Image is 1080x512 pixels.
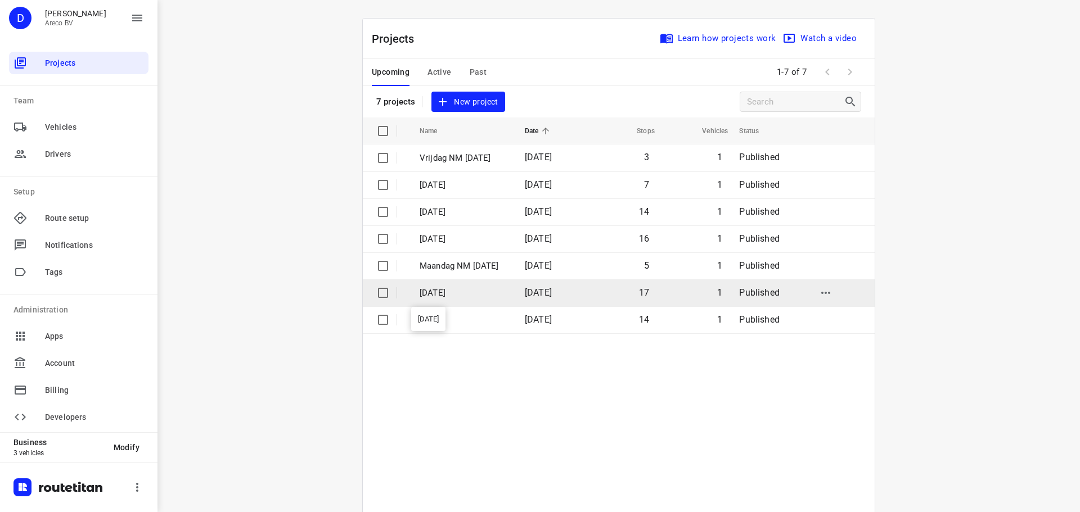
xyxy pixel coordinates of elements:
p: Didier Evrard [45,9,106,18]
div: Vehicles [9,116,148,138]
span: [DATE] [525,287,552,298]
span: New project [438,95,498,109]
p: Donderdag 2 Oktober [420,314,508,327]
span: Published [739,287,780,298]
p: 3 vehicles [13,449,105,457]
span: [DATE] [525,206,552,217]
span: 1 [717,206,722,217]
span: Tags [45,266,144,278]
span: Published [739,233,780,244]
span: 1 [717,260,722,271]
p: Maandag NM [DATE] [420,260,508,273]
span: Past [470,65,487,79]
span: 7 [644,179,649,190]
span: Route setup [45,212,144,224]
span: 16 [639,233,649,244]
p: [DATE] [420,206,508,219]
span: [DATE] [525,314,552,325]
span: Date [525,124,553,138]
span: [DATE] [525,233,552,244]
p: [DATE] [420,233,508,246]
span: Projects [45,57,144,69]
span: Vehicles [45,121,144,133]
div: D [9,7,31,29]
span: 3 [644,152,649,162]
span: [DATE] [525,260,552,271]
span: 14 [639,314,649,325]
span: Upcoming [372,65,409,79]
div: Developers [9,406,148,428]
span: [DATE] [525,152,552,162]
div: Drivers [9,143,148,165]
div: Tags [9,261,148,283]
span: 1-7 of 7 [772,60,812,84]
input: Search projects [747,93,844,111]
p: Business [13,438,105,447]
p: Administration [13,304,148,316]
span: [DATE] [525,179,552,190]
span: Developers [45,411,144,423]
p: Vrijdag NM 10 Oktober [420,152,508,165]
span: 1 [717,179,722,190]
span: Published [739,206,780,217]
span: 1 [717,287,722,298]
span: 14 [639,206,649,217]
span: Notifications [45,239,144,251]
span: Drivers [45,148,144,160]
p: [DATE] [420,179,508,192]
p: Areco BV [45,19,106,27]
span: Published [739,314,780,325]
div: Apps [9,325,148,347]
span: Name [420,124,452,138]
span: 1 [717,314,722,325]
div: Billing [9,379,148,401]
span: 5 [644,260,649,271]
span: Published [739,179,780,190]
p: [DATE] [420,287,508,300]
span: 17 [639,287,649,298]
span: Modify [114,443,139,452]
span: 1 [717,233,722,244]
span: Previous Page [816,61,839,83]
span: Vehicles [687,124,728,138]
p: Team [13,95,148,107]
span: 1 [717,152,722,162]
div: Route setup [9,207,148,229]
div: Notifications [9,234,148,256]
span: Next Page [839,61,861,83]
span: Active [427,65,451,79]
p: Projects [372,30,424,47]
p: Setup [13,186,148,198]
span: Status [739,124,773,138]
button: New project [431,92,505,112]
button: Modify [105,437,148,457]
div: Search [844,95,861,108]
span: Account [45,357,144,369]
span: Apps [45,330,144,342]
span: Stops [622,124,655,138]
div: Projects [9,52,148,74]
span: Billing [45,384,144,396]
div: Account [9,352,148,374]
p: 7 projects [376,97,415,107]
span: Published [739,260,780,271]
span: Published [739,152,780,162]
